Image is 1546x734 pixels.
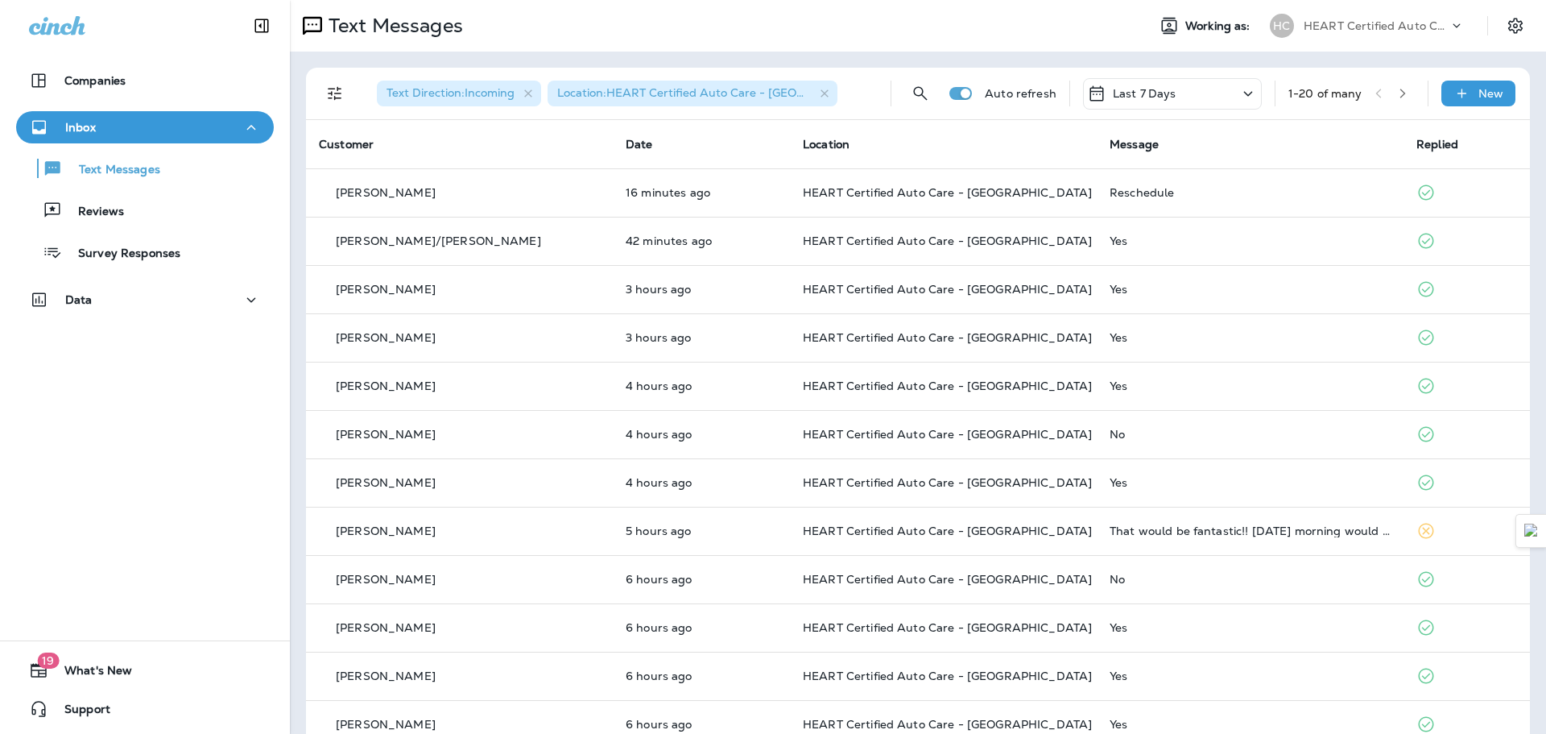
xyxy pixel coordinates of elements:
p: [PERSON_NAME] [336,186,436,199]
button: Survey Responses [16,235,274,269]
div: HC [1270,14,1294,38]
button: Reviews [16,193,274,227]
p: Aug 20, 2025 02:50 PM [626,234,777,247]
p: Aug 20, 2025 11:52 AM [626,283,777,296]
p: Inbox [65,121,96,134]
p: [PERSON_NAME] [336,573,436,586]
div: That would be fantastic!! Tomorrow morning would be better because I have to pick up my daughter ... [1110,525,1391,537]
p: New [1478,87,1503,100]
p: Last 7 Days [1113,87,1176,100]
span: Text Direction : Incoming [386,85,515,100]
span: HEART Certified Auto Care - [GEOGRAPHIC_DATA] [803,524,1092,538]
span: HEART Certified Auto Care - [GEOGRAPHIC_DATA] [803,572,1092,587]
span: Message [1110,137,1159,151]
span: HEART Certified Auto Care - [GEOGRAPHIC_DATA] [803,185,1092,200]
p: [PERSON_NAME] [336,621,436,634]
div: Location:HEART Certified Auto Care - [GEOGRAPHIC_DATA] [548,81,837,106]
div: Yes [1110,379,1391,392]
button: Inbox [16,111,274,143]
span: 19 [37,653,59,669]
p: Aug 20, 2025 03:17 PM [626,186,777,199]
p: Text Messages [322,14,463,38]
span: HEART Certified Auto Care - [GEOGRAPHIC_DATA] [803,282,1092,297]
span: Working as: [1185,19,1254,33]
p: Aug 20, 2025 09:19 AM [626,621,777,634]
p: [PERSON_NAME] [336,428,436,441]
div: Yes [1110,476,1391,489]
div: Yes [1110,621,1391,634]
span: HEART Certified Auto Care - [GEOGRAPHIC_DATA] [803,234,1092,248]
p: [PERSON_NAME] [336,476,436,489]
button: Support [16,693,274,725]
p: Aug 20, 2025 11:47 AM [626,331,777,344]
p: Aug 20, 2025 09:22 AM [626,573,777,586]
span: Date [626,137,653,151]
button: 19What's New [16,654,274,686]
button: Companies [16,64,274,97]
button: Settings [1501,11,1530,40]
p: Companies [64,74,126,87]
p: Aug 20, 2025 10:56 AM [626,428,777,441]
span: Customer [319,137,374,151]
button: Filters [319,77,351,110]
button: Search Messages [904,77,936,110]
button: Text Messages [16,151,274,185]
div: 1 - 20 of many [1288,87,1362,100]
p: Aug 20, 2025 10:57 AM [626,379,777,392]
p: Aug 20, 2025 10:20 AM [626,525,777,537]
div: No [1110,573,1391,586]
p: [PERSON_NAME] [336,379,436,392]
p: [PERSON_NAME]/[PERSON_NAME] [336,234,541,247]
p: [PERSON_NAME] [336,670,436,682]
button: Data [16,284,274,316]
span: Support [48,703,110,722]
p: [PERSON_NAME] [336,525,436,537]
div: No [1110,428,1391,441]
p: [PERSON_NAME] [336,331,436,344]
span: HEART Certified Auto Care - [GEOGRAPHIC_DATA] [803,427,1092,442]
button: Collapse Sidebar [239,10,284,42]
span: HEART Certified Auto Care - [GEOGRAPHIC_DATA] [803,620,1092,635]
p: Survey Responses [62,247,180,262]
p: Aug 20, 2025 10:49 AM [626,476,777,489]
div: Text Direction:Incoming [377,81,541,106]
p: Text Messages [63,163,160,178]
p: Aug 20, 2025 09:17 AM [626,670,777,682]
span: HEART Certified Auto Care - [GEOGRAPHIC_DATA] [803,669,1092,683]
div: Yes [1110,234,1391,247]
div: Reschedule [1110,186,1391,199]
img: Detect Auto [1524,524,1539,538]
span: HEART Certified Auto Care - [GEOGRAPHIC_DATA] [803,379,1092,393]
span: Replied [1416,137,1458,151]
div: Yes [1110,670,1391,682]
span: What's New [48,664,132,683]
p: Auto refresh [985,87,1056,100]
p: HEART Certified Auto Care [1304,19,1449,32]
p: [PERSON_NAME] [336,283,436,296]
span: Location : HEART Certified Auto Care - [GEOGRAPHIC_DATA] [557,85,891,100]
span: HEART Certified Auto Care - [GEOGRAPHIC_DATA] [803,475,1092,490]
p: Aug 20, 2025 09:10 AM [626,718,777,731]
p: Data [65,293,93,306]
div: Yes [1110,718,1391,731]
p: [PERSON_NAME] [336,718,436,731]
span: HEART Certified Auto Care - [GEOGRAPHIC_DATA] [803,330,1092,345]
div: Yes [1110,283,1391,296]
span: HEART Certified Auto Care - [GEOGRAPHIC_DATA] [803,717,1092,732]
span: Location [803,137,849,151]
div: Yes [1110,331,1391,344]
p: Reviews [62,205,124,220]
